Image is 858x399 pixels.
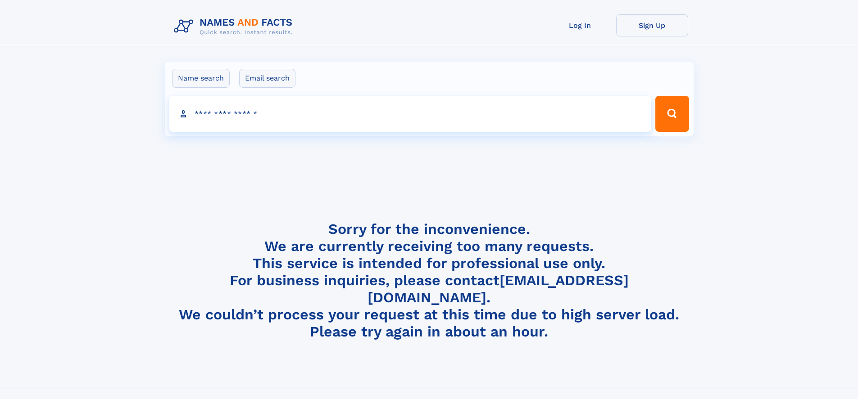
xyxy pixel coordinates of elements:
[368,272,629,306] a: [EMAIL_ADDRESS][DOMAIN_NAME]
[655,96,689,132] button: Search Button
[239,69,295,88] label: Email search
[544,14,616,36] a: Log In
[170,220,688,341] h4: Sorry for the inconvenience. We are currently receiving too many requests. This service is intend...
[616,14,688,36] a: Sign Up
[169,96,652,132] input: search input
[172,69,230,88] label: Name search
[170,14,300,39] img: Logo Names and Facts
